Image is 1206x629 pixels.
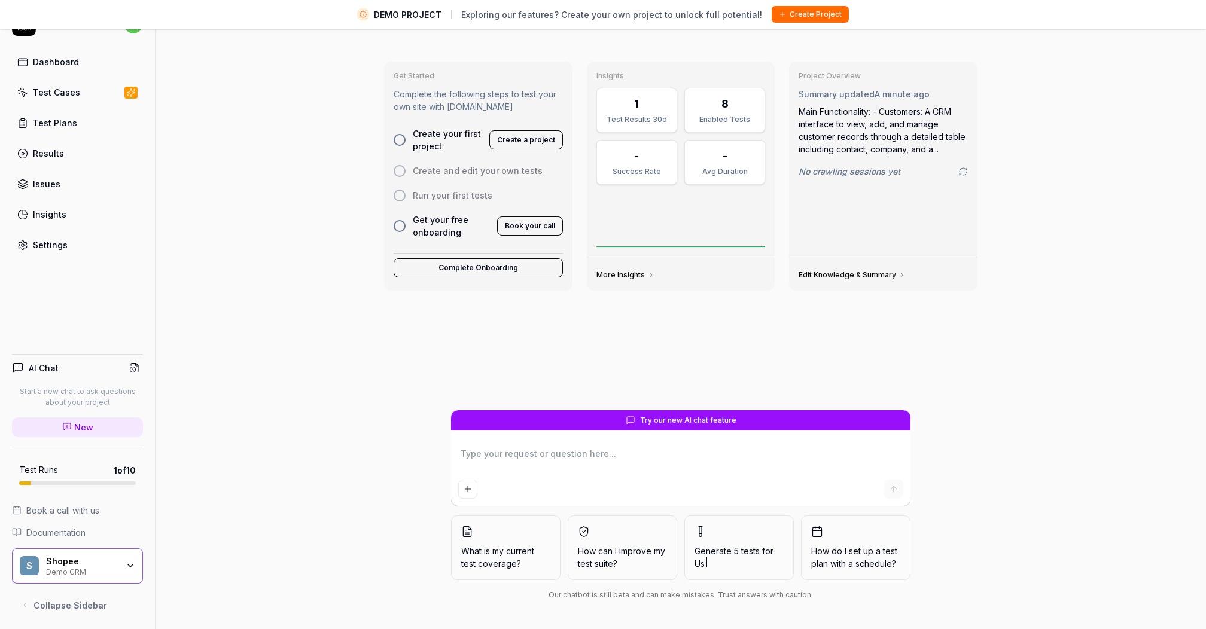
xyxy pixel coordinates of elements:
[33,117,77,129] div: Test Plans
[958,167,968,176] a: Go to crawling settings
[26,504,99,517] span: Book a call with us
[695,545,784,570] span: Generate 5 tests for
[413,164,543,177] span: Create and edit your own tests
[74,421,93,433] span: New
[12,203,143,226] a: Insights
[12,81,143,104] a: Test Cases
[29,362,59,374] h4: AI Chat
[12,504,143,517] a: Book a call with us
[413,189,492,201] span: Run your first tests
[33,86,80,99] div: Test Cases
[12,526,143,539] a: Documentation
[12,50,143,74] a: Dashboard
[12,593,143,617] button: Collapse Sidebar
[640,415,736,426] span: Try our new AI chat feature
[634,148,639,164] div: -
[12,386,143,408] p: Start a new chat to ask questions about your project
[772,6,849,23] button: Create Project
[413,127,482,152] span: Create your first project
[394,258,563,277] button: Complete Onboarding
[799,71,968,81] h3: Project Overview
[489,130,563,149] button: Create a project
[461,8,762,21] span: Exploring our features? Create your own project to unlock full potential!
[33,56,79,68] div: Dashboard
[46,566,118,576] div: Demo CRM
[20,556,39,575] span: S
[33,599,107,612] span: Collapse Sidebar
[799,165,900,178] span: No crawling sessions yet
[12,142,143,165] a: Results
[46,556,118,567] div: Shopee
[12,417,143,437] a: New
[33,178,60,190] div: Issues
[12,548,143,584] button: SShopeeDemo CRM
[489,133,563,145] a: Create a project
[26,526,86,539] span: Documentation
[33,239,68,251] div: Settings
[394,88,563,113] p: Complete the following steps to test your own site with [DOMAIN_NAME]
[12,172,143,196] a: Issues
[497,216,563,236] button: Book your call
[33,208,66,221] div: Insights
[596,71,766,81] h3: Insights
[811,545,900,570] span: How do I set up a test plan with a schedule?
[721,96,729,112] div: 8
[596,270,654,280] a: More Insights
[374,8,441,21] span: DEMO PROJECT
[19,465,58,475] h5: Test Runs
[458,480,477,499] button: Add attachment
[604,166,669,177] div: Success Rate
[497,219,563,231] a: Book your call
[723,148,727,164] div: -
[12,233,143,257] a: Settings
[461,545,550,570] span: What is my current test coverage?
[33,147,64,160] div: Results
[684,515,794,580] button: Generate 5 tests forUs
[692,166,757,177] div: Avg Duration
[692,114,757,125] div: Enabled Tests
[801,515,910,580] button: How do I set up a test plan with a schedule?
[114,464,136,477] span: 1 of 10
[12,111,143,135] a: Test Plans
[451,590,910,600] div: Our chatbot is still beta and can make mistakes. Trust answers with caution.
[634,96,639,112] div: 1
[394,71,563,81] h3: Get Started
[578,545,667,570] span: How can I improve my test suite?
[799,105,968,155] div: Main Functionality: - Customers: A CRM interface to view, add, and manage customer records throug...
[413,213,490,239] span: Get your free onboarding
[799,89,875,99] span: Summary updated
[875,89,930,99] time: A minute ago
[604,114,669,125] div: Test Results 30d
[451,515,561,580] button: What is my current test coverage?
[568,515,677,580] button: How can I improve my test suite?
[695,558,705,569] span: Us
[799,270,906,280] a: Edit Knowledge & Summary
